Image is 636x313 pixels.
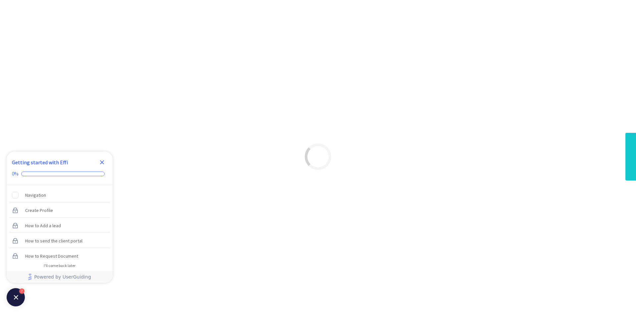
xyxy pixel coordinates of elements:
[12,171,19,177] div: 0%
[303,142,332,171] div: Loading...
[7,288,25,306] div: Open Checklist, remaining modules: 7
[7,152,113,283] div: Checklist Container
[25,237,82,245] div: How to send the client portal
[7,185,113,259] div: Checklist items
[19,288,25,294] div: 7
[25,191,46,199] div: Navigation
[34,273,91,281] span: Powered by UserGuiding
[25,206,53,214] div: Create Profile
[7,271,113,283] div: Footer
[9,234,110,248] div: How to send the client portal is locked. Complete items in order
[9,249,110,263] div: How to Request Document is locked. Complete items in order
[25,252,78,260] div: How to Request Document
[12,171,107,177] div: Checklist progress: 0%
[10,271,109,283] a: Powered by UserGuiding
[9,188,110,202] div: Navigation is incomplete.
[12,158,68,166] div: Getting started with Effi
[25,222,61,230] div: How to Add a lead
[9,203,110,218] div: Create Profile is locked. Complete items in order
[9,218,110,233] div: How to Add a lead is locked. Complete items in order
[97,157,107,168] div: Close Checklist
[44,263,76,268] div: I'll come back later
